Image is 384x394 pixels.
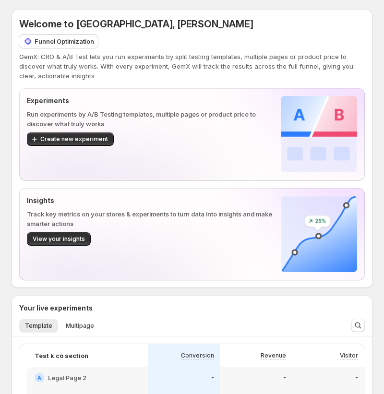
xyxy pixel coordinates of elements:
p: Funnel Optimization [35,36,94,46]
p: Conversion [181,352,214,359]
p: Revenue [261,352,286,359]
h2: Legal Page 2 [48,373,86,382]
button: View your insights [27,232,91,246]
span: Template [25,322,52,330]
button: Search and filter results [351,319,365,332]
h3: Your live experiments [19,303,93,313]
p: - [211,374,214,382]
h2: A [37,375,41,381]
p: Test k có section [35,351,88,360]
img: Experiments [281,96,357,172]
p: - [355,374,358,382]
span: Welcome to [GEOGRAPHIC_DATA], [PERSON_NAME] [19,18,253,30]
img: Insights [281,196,357,272]
span: Create new experiment [40,135,108,143]
span: View your insights [33,235,85,243]
p: Track key metrics on your stores & experiments to turn data into insights and make smarter actions [27,209,277,228]
span: Multipage [66,322,94,330]
button: Create new experiment [27,132,114,146]
p: GemX: CRO & A/B Test lets you run experiments by split testing templates, multiple pages or produ... [19,52,365,81]
p: Visitor [340,352,358,359]
p: - [283,374,286,382]
p: Run experiments by A/B Testing templates, multiple pages or product price to discover what truly ... [27,109,277,129]
p: Experiments [27,96,277,106]
p: Insights [27,196,277,205]
img: Funnel Optimization [23,36,33,46]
